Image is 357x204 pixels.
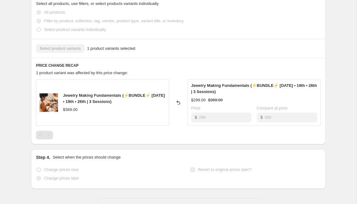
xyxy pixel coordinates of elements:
span: $299.00 [191,98,206,102]
span: Jewelry Making Fundamentals (⚡️BUNDLE⚡️ [DATE] • 19th • 26th | 3 Sessions) [63,93,165,104]
h6: PRICE CHANGE RECAP [36,63,321,68]
span: All products [44,10,65,15]
span: $ [195,115,197,120]
span: Change prices later [44,176,79,181]
span: 1 product variants selected [87,45,135,52]
span: $ [261,115,263,120]
span: $369.00 [208,98,223,102]
nav: Pagination [36,131,53,139]
span: Filter by product, collection, tag, vendor, product type, variant title, or inventory [44,19,184,23]
img: Samonte_Cruz_Studios_Beginner_Jewelry_Making_Classes_and_Workshops_near_Nelson_BC-1_80x.jpg [39,93,58,112]
span: Revert to original prices later? [198,167,252,172]
span: 1 product variant was affected by this price change: [36,70,128,75]
span: Select product variants individually [44,27,106,32]
span: Change prices now [44,167,78,172]
span: Select all products, use filters, or select products variants individually [36,1,158,6]
span: $369.00 [63,107,78,112]
span: Compare at price [257,106,288,110]
span: Jewelry Making Fundamentals (⚡️BUNDLE⚡️ [DATE] • 19th • 26th | 3 Sessions) [191,83,317,94]
h2: Step 4. [36,154,50,160]
span: Price [191,106,200,110]
p: Select when the prices should change [53,154,121,160]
